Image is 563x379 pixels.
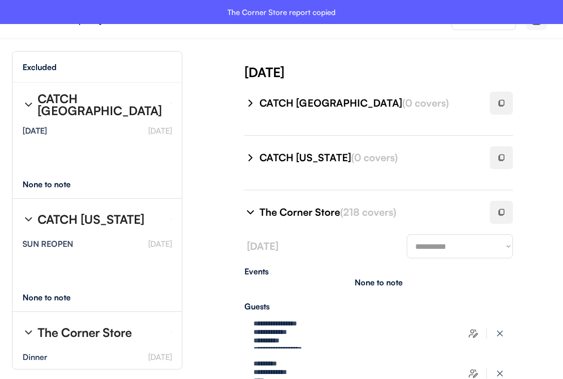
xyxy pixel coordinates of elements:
[340,206,396,218] font: (218 covers)
[351,151,398,164] font: (0 covers)
[23,213,35,225] img: chevron-right%20%281%29.svg
[38,93,163,117] div: CATCH [GEOGRAPHIC_DATA]
[23,127,47,135] div: [DATE]
[148,352,172,362] font: [DATE]
[244,63,563,81] div: [DATE]
[402,97,449,109] font: (0 covers)
[244,206,256,218] img: chevron-right%20%281%29.svg
[244,267,513,275] div: Events
[468,368,478,378] img: users-edit.svg
[23,180,89,188] div: None to note
[23,99,35,111] img: chevron-right%20%281%29.svg
[259,205,478,219] div: The Corner Store
[23,240,73,248] div: SUN REOPEN
[259,96,478,110] div: CATCH [GEOGRAPHIC_DATA]
[244,97,256,109] img: chevron-right%20%281%29.svg
[495,328,505,338] img: x-close%20%283%29.svg
[23,293,89,301] div: None to note
[247,240,278,252] font: [DATE]
[38,326,132,338] div: The Corner Store
[468,328,478,338] img: users-edit.svg
[244,152,256,164] img: chevron-right%20%281%29.svg
[23,63,57,71] div: Excluded
[259,151,478,165] div: CATCH [US_STATE]
[38,213,144,225] div: CATCH [US_STATE]
[23,326,35,338] img: chevron-right%20%281%29.svg
[23,353,47,361] div: Dinner
[148,126,172,136] font: [DATE]
[355,278,403,286] div: None to note
[148,239,172,249] font: [DATE]
[495,368,505,378] img: x-close%20%283%29.svg
[244,302,513,310] div: Guests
